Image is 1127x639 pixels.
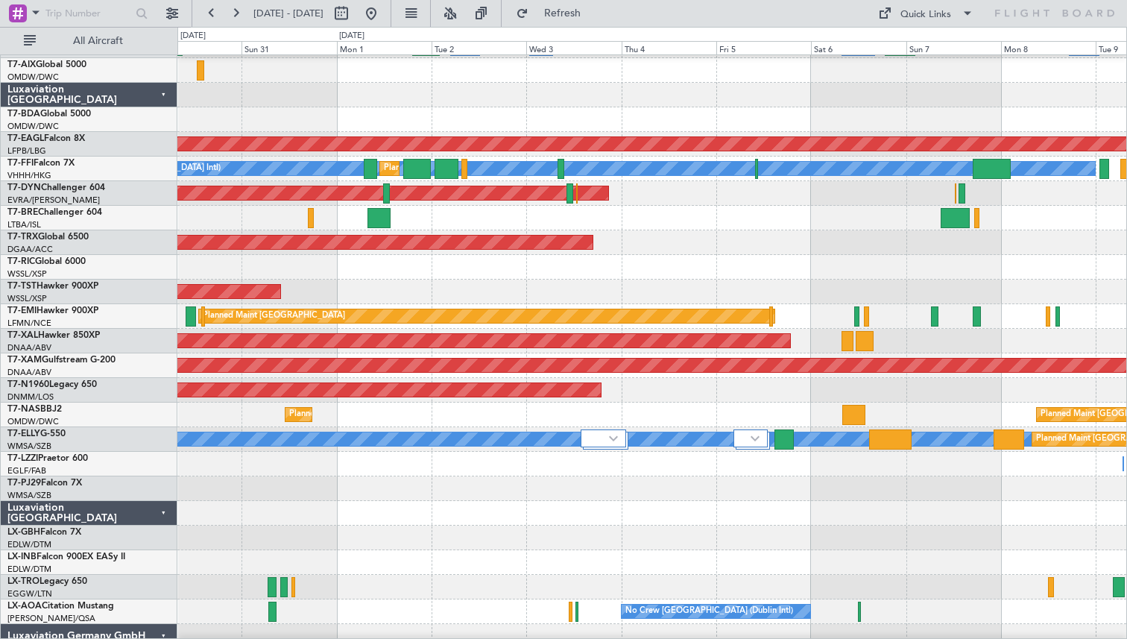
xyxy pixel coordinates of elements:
a: EVRA/[PERSON_NAME] [7,195,100,206]
div: Sat 6 [811,41,906,54]
a: WSSL/XSP [7,293,47,304]
input: Trip Number [45,2,131,25]
a: T7-PJ29Falcon 7X [7,479,82,488]
span: T7-LZZI [7,454,38,463]
div: Sat 30 [147,41,241,54]
div: Quick Links [900,7,951,22]
a: OMDW/DWC [7,121,59,132]
span: LX-INB [7,553,37,561]
a: VHHH/HKG [7,170,51,181]
div: No Crew [GEOGRAPHIC_DATA] (Dublin Intl) [625,600,793,623]
a: T7-EAGLFalcon 8X [7,134,85,143]
span: T7-AIX [7,60,36,69]
a: T7-ELLYG-550 [7,429,66,438]
div: Planned Maint [GEOGRAPHIC_DATA] ([GEOGRAPHIC_DATA] Intl) [384,157,633,180]
a: LTBA/ISL [7,219,41,230]
div: Sun 7 [906,41,1001,54]
span: T7-XAM [7,356,42,365]
div: Sun 31 [241,41,336,54]
span: T7-N1960 [7,380,49,389]
a: WSSL/XSP [7,268,47,280]
a: EDLW/DTM [7,564,51,575]
span: LX-TRO [7,577,40,586]
a: T7-RICGlobal 6000 [7,257,86,266]
span: T7-TRX [7,233,38,242]
span: T7-ELLY [7,429,40,438]
a: LX-TROLegacy 650 [7,577,87,586]
a: WMSA/SZB [7,490,51,501]
a: OMDW/DWC [7,416,59,427]
span: T7-EMI [7,306,37,315]
a: LX-INBFalcon 900EX EASy II [7,553,125,561]
a: [PERSON_NAME]/QSA [7,613,95,624]
span: LX-AOA [7,602,42,611]
button: Refresh [509,1,599,25]
a: EGLF/FAB [7,465,46,476]
button: Quick Links [871,1,981,25]
a: T7-N1960Legacy 650 [7,380,97,389]
img: arrow-gray.svg [751,435,760,441]
a: LFPB/LBG [7,145,46,157]
a: T7-FFIFalcon 7X [7,159,75,168]
a: DGAA/ACC [7,244,53,255]
button: All Aircraft [16,29,162,53]
span: All Aircraft [39,36,157,46]
span: T7-NAS [7,405,40,414]
span: T7-BRE [7,208,38,217]
div: Thu 4 [622,41,716,54]
a: LFMN/NCE [7,318,51,329]
a: EGGW/LTN [7,588,52,599]
div: [DATE] [180,30,206,43]
a: EDLW/DTM [7,539,51,550]
span: T7-DYN [7,183,41,192]
a: T7-DYNChallenger 604 [7,183,105,192]
img: arrow-gray.svg [609,435,618,441]
div: Wed 3 [526,41,621,54]
a: T7-XAMGulfstream G-200 [7,356,116,365]
div: Fri 5 [716,41,811,54]
div: Tue 2 [432,41,526,54]
a: T7-EMIHawker 900XP [7,306,98,315]
a: T7-NASBBJ2 [7,405,62,414]
div: Mon 1 [337,41,432,54]
a: OMDW/DWC [7,72,59,83]
a: WMSA/SZB [7,441,51,452]
a: T7-BDAGlobal 5000 [7,110,91,119]
a: LX-GBHFalcon 7X [7,528,81,537]
a: T7-TRXGlobal 6500 [7,233,89,242]
a: T7-LZZIPraetor 600 [7,454,88,463]
a: T7-XALHawker 850XP [7,331,100,340]
a: T7-AIXGlobal 5000 [7,60,86,69]
span: T7-PJ29 [7,479,41,488]
span: T7-BDA [7,110,40,119]
span: T7-RIC [7,257,35,266]
span: T7-EAGL [7,134,44,143]
a: LX-AOACitation Mustang [7,602,114,611]
div: Mon 8 [1001,41,1096,54]
a: DNAA/ABV [7,342,51,353]
span: T7-FFI [7,159,34,168]
span: LX-GBH [7,528,40,537]
span: T7-TST [7,282,37,291]
div: [DATE] [339,30,364,43]
div: Planned Maint Abuja ([PERSON_NAME] Intl) [289,403,457,426]
span: [DATE] - [DATE] [253,7,323,20]
span: T7-XAL [7,331,38,340]
a: DNAA/ABV [7,367,51,378]
div: Planned Maint [GEOGRAPHIC_DATA] [203,305,345,327]
a: T7-BREChallenger 604 [7,208,102,217]
a: T7-TSTHawker 900XP [7,282,98,291]
span: Refresh [531,8,594,19]
a: DNMM/LOS [7,391,54,403]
